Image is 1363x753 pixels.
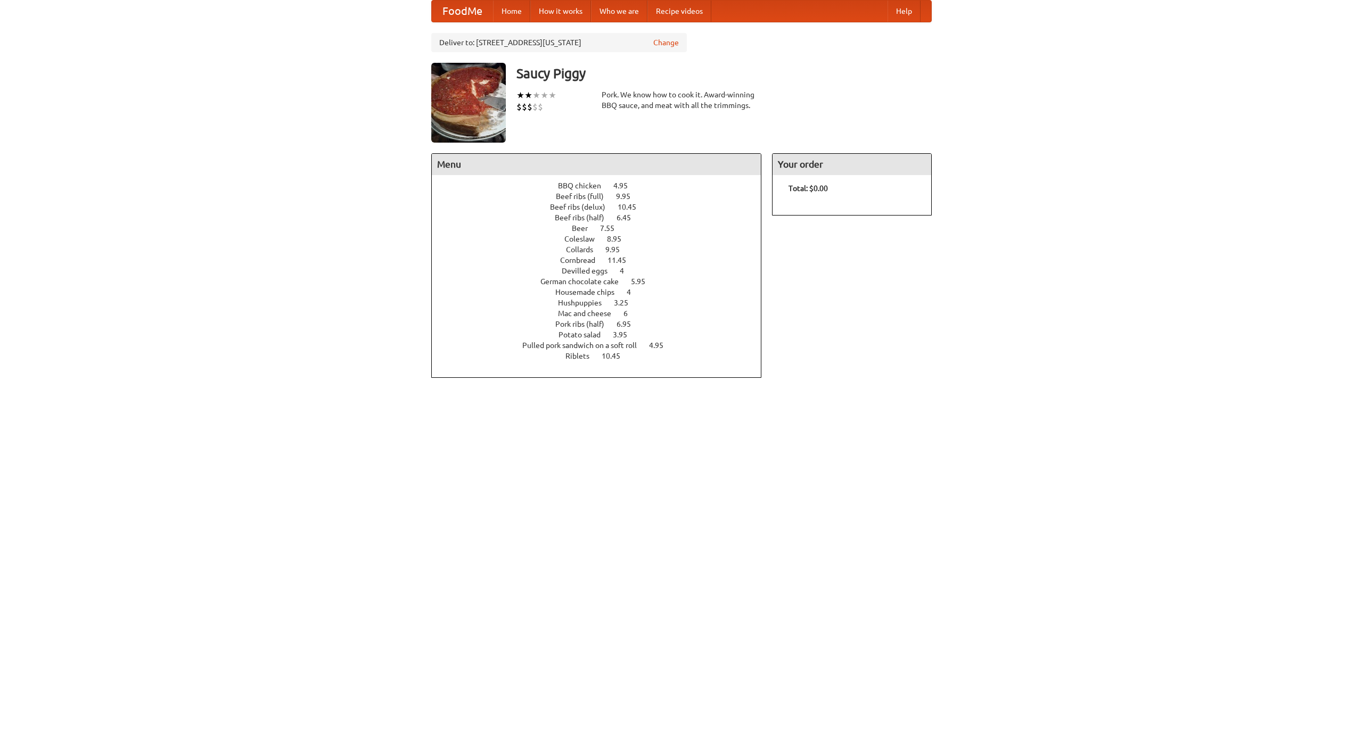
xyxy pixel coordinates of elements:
li: ★ [524,89,532,101]
span: German chocolate cake [540,277,629,286]
h3: Saucy Piggy [516,63,932,84]
span: Beef ribs (delux) [550,203,616,211]
span: 6.95 [617,320,642,328]
span: 6 [623,309,638,318]
a: Housemade chips 4 [555,288,651,296]
span: 6.45 [617,213,642,222]
span: Collards [566,245,604,254]
a: Pork ribs (half) 6.95 [555,320,651,328]
span: Potato salad [559,330,611,339]
li: $ [527,101,532,113]
a: Cornbread 11.45 [560,256,646,264]
b: Total: $0.00 [789,184,828,193]
span: 3.95 [613,330,638,339]
span: Mac and cheese [558,309,622,318]
span: 3.25 [614,299,639,307]
li: ★ [548,89,556,101]
li: ★ [516,89,524,101]
span: Hushpuppies [558,299,612,307]
span: Pulled pork sandwich on a soft roll [522,341,647,350]
a: German chocolate cake 5.95 [540,277,665,286]
span: 4 [627,288,642,296]
span: Housemade chips [555,288,625,296]
a: Beef ribs (delux) 10.45 [550,203,656,211]
span: Beef ribs (half) [555,213,615,222]
a: Pulled pork sandwich on a soft roll 4.95 [522,341,683,350]
span: 10.45 [618,203,647,211]
span: 4.95 [649,341,674,350]
a: Who we are [591,1,647,22]
a: Collards 9.95 [566,245,639,254]
span: Pork ribs (half) [555,320,615,328]
span: 7.55 [600,224,625,233]
li: $ [516,101,522,113]
span: Coleslaw [564,235,605,243]
span: Riblets [565,352,600,360]
a: Coleslaw 8.95 [564,235,641,243]
h4: Your order [773,154,931,175]
img: angular.jpg [431,63,506,143]
span: 4 [620,267,635,275]
a: Beer 7.55 [572,224,634,233]
li: ★ [532,89,540,101]
a: Change [653,37,679,48]
span: Beef ribs (full) [556,192,614,201]
span: 10.45 [602,352,631,360]
span: 11.45 [607,256,637,264]
a: Mac and cheese 6 [558,309,647,318]
a: Beef ribs (half) 6.45 [555,213,651,222]
div: Pork. We know how to cook it. Award-winning BBQ sauce, and meat with all the trimmings. [602,89,761,111]
span: 8.95 [607,235,632,243]
a: Hushpuppies 3.25 [558,299,648,307]
li: $ [532,101,538,113]
h4: Menu [432,154,761,175]
span: 4.95 [613,181,638,190]
span: BBQ chicken [558,181,612,190]
a: Recipe videos [647,1,711,22]
span: Devilled eggs [562,267,618,275]
div: Deliver to: [STREET_ADDRESS][US_STATE] [431,33,687,52]
a: BBQ chicken 4.95 [558,181,647,190]
a: Riblets 10.45 [565,352,640,360]
span: 5.95 [631,277,656,286]
span: 9.95 [605,245,630,254]
li: ★ [540,89,548,101]
a: Help [888,1,921,22]
span: 9.95 [616,192,641,201]
a: How it works [530,1,591,22]
span: Cornbread [560,256,606,264]
a: Devilled eggs 4 [562,267,644,275]
a: Home [493,1,530,22]
span: Beer [572,224,598,233]
a: FoodMe [432,1,493,22]
a: Beef ribs (full) 9.95 [556,192,650,201]
li: $ [538,101,543,113]
li: $ [522,101,527,113]
a: Potato salad 3.95 [559,330,647,339]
